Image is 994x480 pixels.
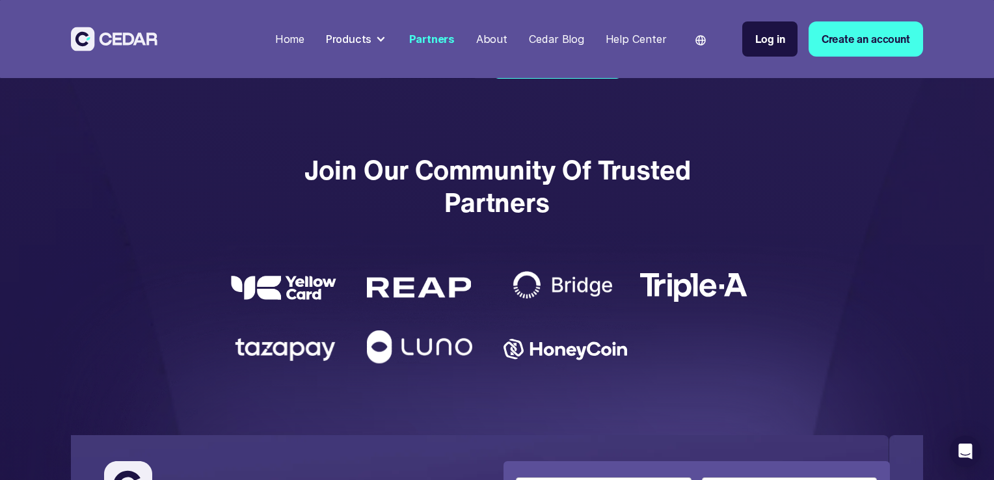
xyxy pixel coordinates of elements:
div: Cedar Blog [529,31,584,47]
div: Join our community of trusted partners [258,154,737,218]
a: Log in [742,21,798,57]
img: world icon [695,35,706,46]
a: About [471,25,513,54]
img: Honeycoin logo [504,339,627,360]
a: Create an account [809,21,923,57]
div: Open Intercom Messenger [950,436,981,467]
img: REAP logo [367,277,471,298]
img: Bridge logo [504,258,627,312]
div: Products [326,31,372,47]
img: Luno logo [367,330,472,364]
div: About [476,31,507,47]
a: Help Center [600,25,671,54]
div: Partners [409,31,455,47]
div: Products [321,26,393,53]
img: Tazapay partner logo [231,334,340,366]
img: TripleA logo [640,273,747,302]
a: Cedar Blog [523,25,589,54]
a: Partners [403,25,460,54]
div: Help Center [606,31,667,47]
div: Log in [755,31,785,47]
img: yellow card logo [231,276,336,300]
div: Home [275,31,304,47]
a: Home [270,25,310,54]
